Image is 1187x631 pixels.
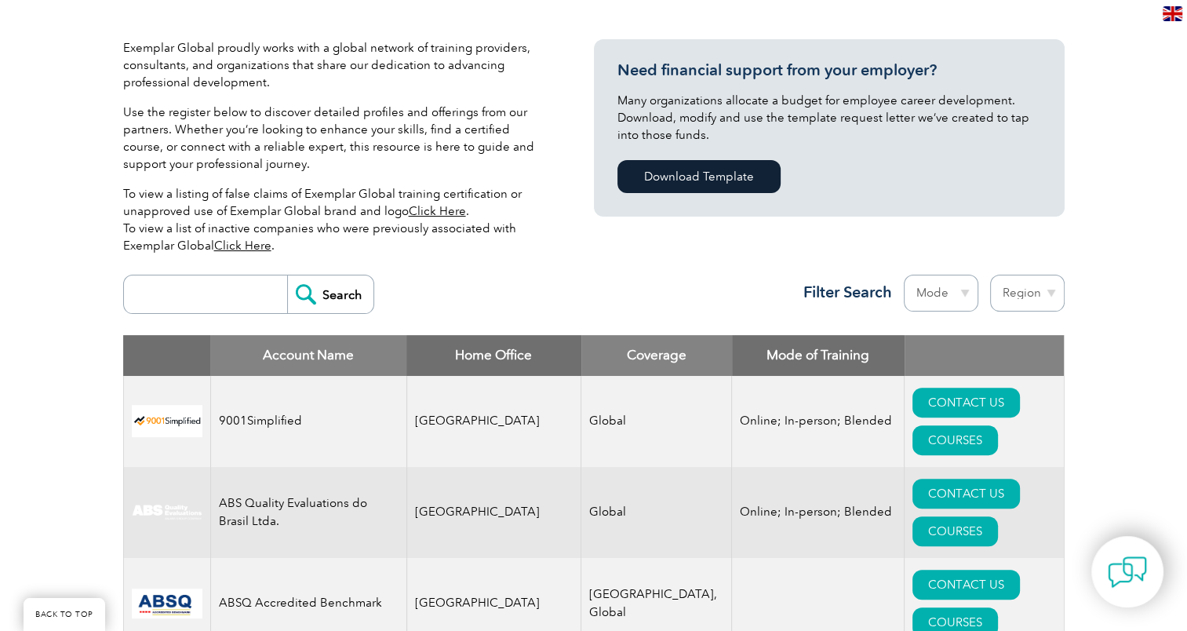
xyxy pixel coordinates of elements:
td: [GEOGRAPHIC_DATA] [406,376,581,467]
p: Use the register below to discover detailed profiles and offerings from our partners. Whether you... [123,104,547,173]
h3: Need financial support from your employer? [617,60,1041,80]
a: CONTACT US [912,479,1020,509]
a: Download Template [617,160,781,193]
a: COURSES [912,425,998,455]
p: Many organizations allocate a budget for employee career development. Download, modify and use th... [617,92,1041,144]
p: To view a listing of false claims of Exemplar Global training certification or unapproved use of ... [123,185,547,254]
td: [GEOGRAPHIC_DATA] [406,467,581,558]
td: 9001Simplified [210,376,406,467]
td: Global [581,376,732,467]
img: en [1163,6,1182,21]
input: Search [287,275,373,313]
a: Click Here [409,204,466,218]
th: Account Name: activate to sort column descending [210,335,406,376]
th: Coverage: activate to sort column ascending [581,335,732,376]
td: Online; In-person; Blended [732,376,905,467]
a: CONTACT US [912,388,1020,418]
th: : activate to sort column ascending [905,335,1064,376]
a: Click Here [214,239,271,253]
p: Exemplar Global proudly works with a global network of training providers, consultants, and organ... [123,39,547,91]
img: contact-chat.png [1108,553,1147,592]
img: cc24547b-a6e0-e911-a812-000d3a795b83-logo.png [132,589,202,618]
td: Online; In-person; Blended [732,467,905,558]
td: Global [581,467,732,558]
th: Home Office: activate to sort column ascending [406,335,581,376]
a: BACK TO TOP [24,598,105,631]
td: ABS Quality Evaluations do Brasil Ltda. [210,467,406,558]
th: Mode of Training: activate to sort column ascending [732,335,905,376]
img: c92924ac-d9bc-ea11-a814-000d3a79823d-logo.jpg [132,504,202,521]
a: COURSES [912,516,998,546]
img: 37c9c059-616f-eb11-a812-002248153038-logo.png [132,405,202,437]
a: CONTACT US [912,570,1020,600]
h3: Filter Search [794,283,892,302]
